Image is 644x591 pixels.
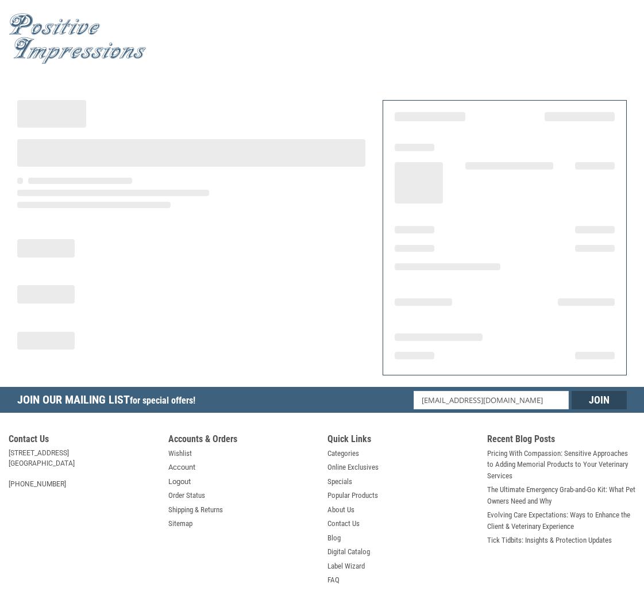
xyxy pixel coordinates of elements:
a: Tick Tidbits: Insights & Protection Updates [487,535,612,546]
a: Categories [327,448,359,459]
a: Sitemap [168,518,192,529]
a: Specials [327,476,352,488]
a: Evolving Care Expectations: Ways to Enhance the Client & Veterinary Experience [487,509,635,532]
a: Account [168,462,195,473]
a: About Us [327,504,354,516]
a: Shipping & Returns [168,504,223,516]
a: Contact Us [327,518,360,529]
a: Popular Products [327,490,378,501]
img: Positive Impressions [9,13,146,64]
a: Online Exclusives [327,462,379,473]
h5: Quick Links [327,433,476,448]
h5: Accounts & Orders [168,433,317,448]
input: Join [572,391,627,409]
a: Digital Catalog [327,546,370,558]
a: FAQ [327,574,340,586]
a: Order Status [168,490,205,501]
a: Label Wizard [327,561,365,572]
a: Pricing With Compassion: Sensitive Approaches to Adding Memorial Products to Your Veterinary Serv... [487,448,635,482]
h5: Join Our Mailing List [17,387,201,416]
h5: Recent Blog Posts [487,433,635,448]
address: [STREET_ADDRESS] [GEOGRAPHIC_DATA] [PHONE_NUMBER] [9,448,157,489]
h5: Contact Us [9,433,157,448]
a: Wishlist [168,448,192,459]
input: Email [414,391,569,409]
a: The Ultimate Emergency Grab-and-Go Kit: What Pet Owners Need and Why [487,484,635,506]
span: for special offers! [130,395,195,406]
a: Logout [168,476,191,488]
a: Blog [327,532,341,544]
